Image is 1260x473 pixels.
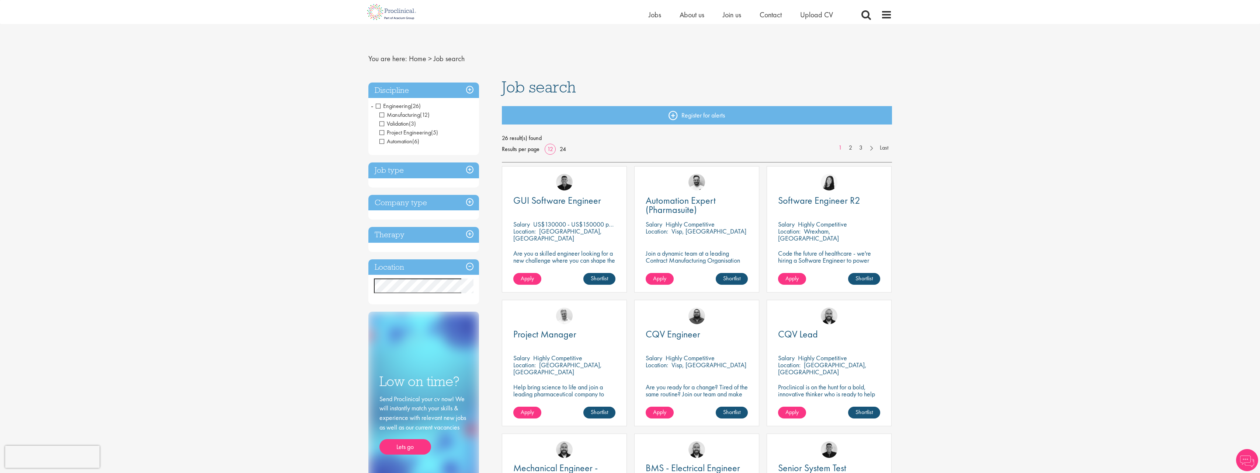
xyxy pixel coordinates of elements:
[778,227,839,242] p: Wrexham, [GEOGRAPHIC_DATA]
[521,408,534,416] span: Apply
[778,330,880,339] a: CQV Lead
[688,308,705,324] img: Ashley Bennett
[379,129,438,136] span: Project Engineering
[785,274,799,282] span: Apply
[845,144,856,152] a: 2
[785,408,799,416] span: Apply
[848,407,880,418] a: Shortlist
[409,54,426,63] a: breadcrumb link
[666,220,715,228] p: Highly Competitive
[798,354,847,362] p: Highly Competitive
[412,137,419,145] span: (6)
[502,77,576,97] span: Job search
[368,162,479,178] h3: Job type
[513,383,615,411] p: Help bring science to life and join a leading pharmaceutical company to play a key role in overse...
[646,383,748,404] p: Are you ready for a change? Tired of the same routine? Join our team and make your mark in the in...
[646,250,748,285] p: Join a dynamic team at a leading Contract Manufacturing Organisation (CMO) and contribute to grou...
[646,220,662,228] span: Salary
[1236,449,1258,471] img: Chatbot
[376,102,421,110] span: Engineering
[716,407,748,418] a: Shortlist
[556,174,573,190] img: Christian Andersen
[409,120,416,127] span: (3)
[556,441,573,458] img: Jordan Kiely
[513,227,602,242] p: [GEOGRAPHIC_DATA], [GEOGRAPHIC_DATA]
[646,463,748,473] a: BMS - Electrical Engineer
[821,441,837,458] img: Christian Andersen
[778,273,806,285] a: Apply
[821,308,837,324] img: Jordan Kiely
[557,145,569,153] a: 24
[556,308,573,324] img: Joshua Bye
[513,407,541,418] a: Apply
[671,227,746,235] p: Visp, [GEOGRAPHIC_DATA]
[778,407,806,418] a: Apply
[800,10,833,20] a: Upload CV
[533,220,632,228] p: US$130000 - US$150000 per annum
[513,361,602,376] p: [GEOGRAPHIC_DATA], [GEOGRAPHIC_DATA]
[855,144,866,152] a: 3
[368,227,479,243] h3: Therapy
[716,273,748,285] a: Shortlist
[513,354,530,362] span: Salary
[666,354,715,362] p: Highly Competitive
[723,10,741,20] a: Join us
[778,227,801,235] span: Location:
[649,10,661,20] a: Jobs
[778,196,880,205] a: Software Engineer R2
[513,194,601,207] span: GUI Software Engineer
[368,54,407,63] span: You are here:
[513,328,576,340] span: Project Manager
[680,10,704,20] a: About us
[376,102,411,110] span: Engineering
[420,111,430,119] span: (12)
[428,54,432,63] span: >
[646,407,674,418] a: Apply
[368,195,479,211] h3: Company type
[368,259,479,275] h3: Location
[379,129,431,136] span: Project Engineering
[646,196,748,214] a: Automation Expert (Pharmasuite)
[513,220,530,228] span: Salary
[502,144,539,155] span: Results per page
[646,273,674,285] a: Apply
[368,83,479,98] div: Discipline
[646,328,700,340] span: CQV Engineer
[533,354,582,362] p: Highly Competitive
[583,407,615,418] a: Shortlist
[646,194,716,216] span: Automation Expert (Pharmasuite)
[379,111,430,119] span: Manufacturing
[371,100,373,111] span: -
[583,273,615,285] a: Shortlist
[379,120,416,127] span: Validation
[545,145,556,153] a: 12
[513,361,536,369] span: Location:
[379,394,468,455] div: Send Proclinical your cv now! We will instantly match your skills & experience with relevant new ...
[688,441,705,458] img: Jordan Kiely
[431,129,438,136] span: (5)
[513,196,615,205] a: GUI Software Engineer
[688,174,705,190] img: Emile De Beer
[778,194,860,207] span: Software Engineer R2
[513,227,536,235] span: Location:
[379,374,468,389] h3: Low on time?
[671,361,746,369] p: Visp, [GEOGRAPHIC_DATA]
[848,273,880,285] a: Shortlist
[502,133,892,144] span: 26 result(s) found
[760,10,782,20] a: Contact
[646,227,668,235] span: Location:
[778,361,801,369] span: Location:
[513,330,615,339] a: Project Manager
[778,328,818,340] span: CQV Lead
[411,102,421,110] span: (26)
